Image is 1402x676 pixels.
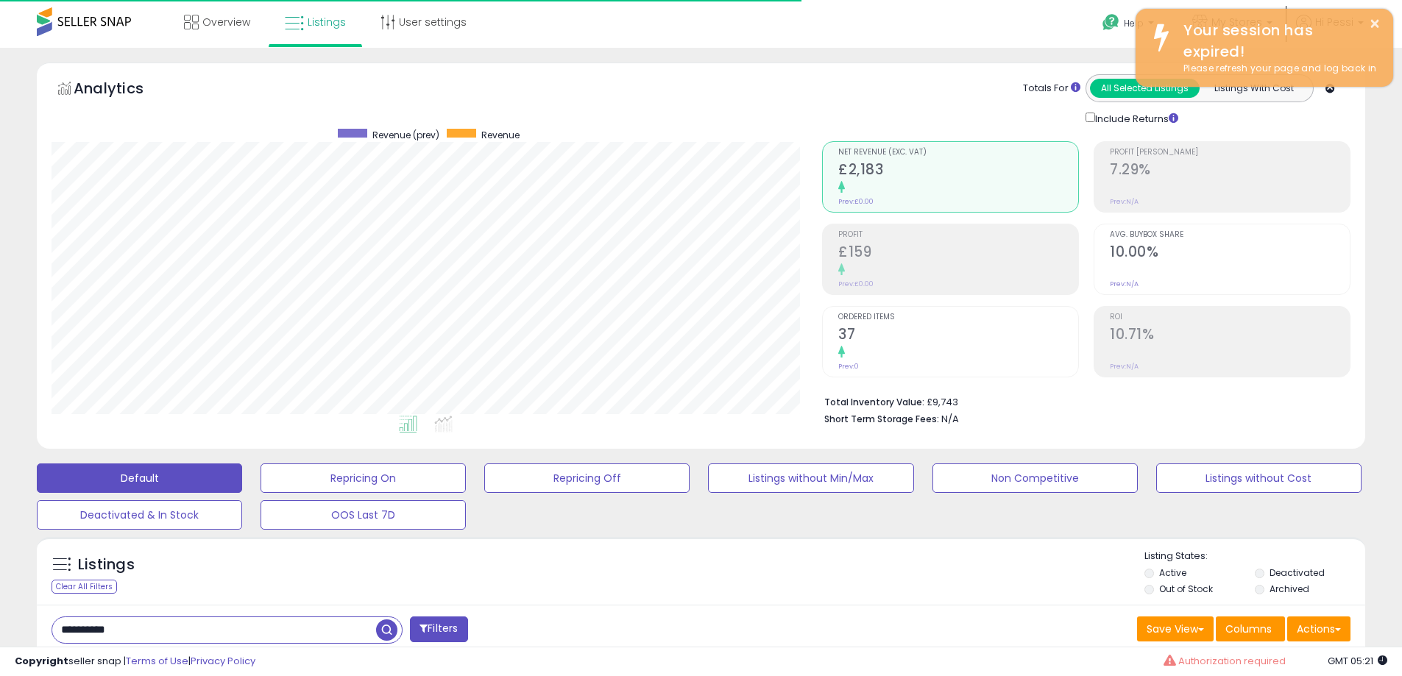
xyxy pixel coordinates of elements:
[824,396,924,408] b: Total Inventory Value:
[484,463,690,493] button: Repricing Off
[1216,616,1285,641] button: Columns
[481,129,520,141] span: Revenue
[1110,149,1350,157] span: Profit [PERSON_NAME]
[261,500,466,530] button: OOS Last 7D
[1110,161,1350,181] h2: 7.29%
[1110,313,1350,321] span: ROI
[410,616,467,642] button: Filters
[308,15,346,29] span: Listings
[37,500,242,530] button: Deactivated & In Stock
[838,161,1078,181] h2: £2,183
[1023,82,1080,96] div: Totals For
[1144,549,1365,563] p: Listing States:
[1328,654,1387,668] span: 2025-08-17 05:21 GMT
[838,280,874,288] small: Prev: £0.00
[78,555,135,575] h5: Listings
[838,149,1078,157] span: Net Revenue (Exc. VAT)
[372,129,439,141] span: Revenue (prev)
[1137,616,1214,641] button: Save View
[941,412,959,426] span: N/A
[1091,2,1169,48] a: Help
[708,463,913,493] button: Listings without Min/Max
[1172,62,1382,76] div: Please refresh your page and log back in
[932,463,1138,493] button: Non Competitive
[1110,362,1139,371] small: Prev: N/A
[74,78,172,102] h5: Analytics
[824,392,1339,410] li: £9,743
[1156,463,1362,493] button: Listings without Cost
[838,362,859,371] small: Prev: 0
[838,326,1078,346] h2: 37
[191,654,255,668] a: Privacy Policy
[1270,566,1325,579] label: Deactivated
[1199,79,1309,98] button: Listings With Cost
[838,197,874,206] small: Prev: £0.00
[202,15,250,29] span: Overview
[1110,231,1350,239] span: Avg. Buybox Share
[1124,17,1144,29] span: Help
[1102,13,1120,32] i: Get Help
[1110,197,1139,206] small: Prev: N/A
[261,463,466,493] button: Repricing On
[1172,20,1382,62] div: Your session has expired!
[838,313,1078,321] span: Ordered Items
[37,463,242,493] button: Default
[1110,243,1350,263] h2: 10.00%
[838,243,1078,263] h2: £159
[1110,280,1139,288] small: Prev: N/A
[1178,654,1286,668] span: Authorization required
[1159,583,1213,595] label: Out of Stock
[1159,566,1186,579] label: Active
[1074,110,1196,127] div: Include Returns
[15,654,68,668] strong: Copyright
[1110,326,1350,346] h2: 10.71%
[838,231,1078,239] span: Profit
[52,580,117,594] div: Clear All Filters
[1270,583,1309,595] label: Archived
[1369,15,1381,33] button: ×
[1090,79,1200,98] button: All Selected Listings
[15,655,255,669] div: seller snap | |
[1225,622,1272,636] span: Columns
[1287,616,1350,641] button: Actions
[824,413,939,425] b: Short Term Storage Fees:
[126,654,188,668] a: Terms of Use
